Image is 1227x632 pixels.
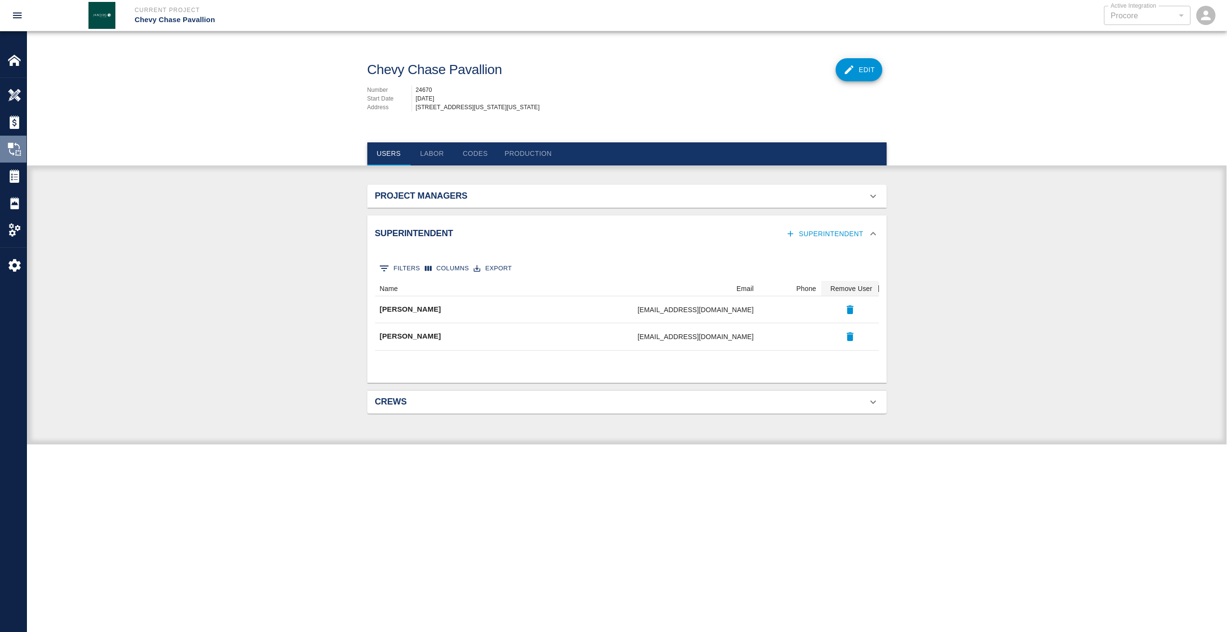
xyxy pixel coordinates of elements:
[737,281,754,296] div: Email
[416,86,887,94] div: 24670
[416,103,887,112] div: [STREET_ADDRESS][US_STATE][US_STATE]
[497,142,560,165] button: Production
[796,281,816,296] div: Phone
[380,331,441,342] p: [PERSON_NAME]
[375,191,539,202] h2: Project Managers
[367,391,887,414] div: Crews
[367,185,887,208] div: Project Managers
[1179,586,1227,632] iframe: Chat Widget
[423,261,472,276] button: Select columns
[380,281,398,296] div: Name
[367,86,412,94] p: Number
[454,142,497,165] button: Codes
[380,304,441,315] p: [PERSON_NAME]
[367,215,887,253] div: SuperintendentSuperintendent
[638,305,753,315] div: mbassler@janeiroinc.com
[830,281,872,296] div: Remove User
[416,94,887,103] div: [DATE]
[375,228,539,239] h2: Superintendent
[836,58,883,81] button: Edit
[367,142,411,165] button: Users
[367,252,887,383] div: SuperintendentSuperintendent
[367,62,502,78] h1: Chevy Chase Pavallion
[375,281,462,296] div: Name
[377,261,423,276] button: Show filters
[6,4,29,27] button: open drawer
[821,281,879,296] div: Remove User
[638,332,753,341] div: rramia@janeiroinc.com
[375,397,539,407] h2: Crews
[367,94,412,103] p: Start Date
[367,142,887,165] div: tabs navigation
[784,225,867,243] button: Superintendent
[1111,10,1184,21] div: Procore
[759,281,821,296] div: Phone
[367,103,412,112] p: Address
[135,6,665,14] p: Current Project
[1111,1,1156,10] label: Active Integration
[411,142,454,165] button: Labor
[471,261,514,276] button: Export
[135,14,665,25] p: Chevy Chase Pavallion
[88,2,115,29] img: Janeiro Inc
[462,281,759,296] div: Email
